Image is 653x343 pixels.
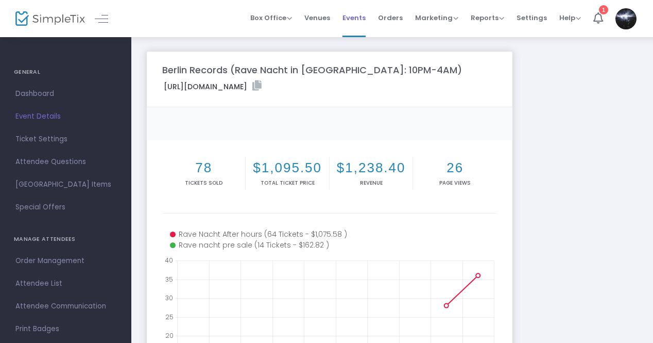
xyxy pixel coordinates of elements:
[164,80,262,92] label: [URL][DOMAIN_NAME]
[15,155,116,169] span: Attendee Questions
[248,179,326,187] p: Total Ticket Price
[165,256,173,265] text: 40
[15,277,116,290] span: Attendee List
[15,178,116,191] span: [GEOGRAPHIC_DATA] Items
[15,133,116,146] span: Ticket Settings
[15,322,116,336] span: Print Badges
[164,160,243,176] h2: 78
[165,293,173,302] text: 30
[599,5,608,14] div: 1
[250,13,292,23] span: Box Office
[517,5,547,31] span: Settings
[15,254,116,268] span: Order Management
[14,229,117,250] h4: MANAGE ATTENDEES
[165,313,174,321] text: 25
[471,13,504,23] span: Reports
[415,160,494,176] h2: 26
[14,62,117,83] h4: GENERAL
[15,300,116,313] span: Attendee Communication
[165,275,173,284] text: 35
[162,63,462,77] m-panel-title: Berlin Records (Rave Nacht in [GEOGRAPHIC_DATA]: 10PM-4AM)
[415,179,494,187] p: Page Views
[15,110,116,123] span: Event Details
[332,160,410,176] h2: $1,238.40
[304,5,330,31] span: Venues
[415,13,458,23] span: Marketing
[332,179,410,187] p: Revenue
[15,87,116,101] span: Dashboard
[378,5,403,31] span: Orders
[342,5,366,31] span: Events
[248,160,326,176] h2: $1,095.50
[164,179,243,187] p: Tickets sold
[559,13,581,23] span: Help
[15,201,116,214] span: Special Offers
[165,331,174,340] text: 20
